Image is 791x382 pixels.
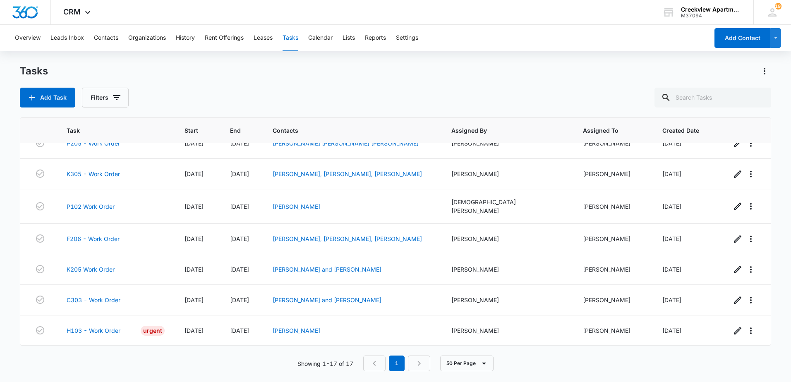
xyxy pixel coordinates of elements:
[758,64,771,78] button: Actions
[128,25,166,51] button: Organizations
[273,266,381,273] a: [PERSON_NAME] and [PERSON_NAME]
[363,356,430,371] nav: Pagination
[50,25,84,51] button: Leads Inbox
[82,88,129,107] button: Filters
[583,326,642,335] div: [PERSON_NAME]
[440,356,494,371] button: 50 Per Page
[205,25,244,51] button: Rent Offerings
[94,25,118,51] button: Contacts
[230,140,249,147] span: [DATE]
[662,266,681,273] span: [DATE]
[67,296,120,304] a: C303 - Work Order
[662,235,681,242] span: [DATE]
[230,203,249,210] span: [DATE]
[273,203,320,210] a: [PERSON_NAME]
[185,203,204,210] span: [DATE]
[185,126,198,135] span: Start
[230,266,249,273] span: [DATE]
[662,126,699,135] span: Created Date
[67,170,120,178] a: K305 - Work Order
[185,140,204,147] span: [DATE]
[20,65,48,77] h1: Tasks
[15,25,41,51] button: Overview
[273,235,422,242] a: [PERSON_NAME], [PERSON_NAME], [PERSON_NAME]
[185,235,204,242] span: [DATE]
[67,126,153,135] span: Task
[583,202,642,211] div: [PERSON_NAME]
[451,198,563,215] div: [DEMOGRAPHIC_DATA][PERSON_NAME]
[176,25,195,51] button: History
[67,202,115,211] a: P102 Work Order
[185,266,204,273] span: [DATE]
[67,265,115,274] a: K205 Work Order
[451,234,563,243] div: [PERSON_NAME]
[662,170,681,177] span: [DATE]
[662,140,681,147] span: [DATE]
[583,234,642,243] div: [PERSON_NAME]
[662,296,681,303] span: [DATE]
[67,326,120,335] a: H103 - Work Order
[273,126,419,135] span: Contacts
[230,296,249,303] span: [DATE]
[297,359,353,368] p: Showing 1-17 of 17
[185,296,204,303] span: [DATE]
[451,326,563,335] div: [PERSON_NAME]
[662,327,681,334] span: [DATE]
[67,139,120,148] a: P205 - Work Order
[230,327,249,334] span: [DATE]
[273,170,422,177] a: [PERSON_NAME], [PERSON_NAME], [PERSON_NAME]
[230,170,249,177] span: [DATE]
[389,356,405,371] em: 1
[714,28,770,48] button: Add Contact
[343,25,355,51] button: Lists
[583,170,642,178] div: [PERSON_NAME]
[185,170,204,177] span: [DATE]
[451,126,551,135] span: Assigned By
[681,6,741,13] div: account name
[775,3,781,10] div: notifications count
[451,139,563,148] div: [PERSON_NAME]
[141,326,165,336] div: Urgent
[775,3,781,10] span: 197
[254,25,273,51] button: Leases
[583,265,642,274] div: [PERSON_NAME]
[20,88,75,107] button: Add Task
[283,25,298,51] button: Tasks
[583,139,642,148] div: [PERSON_NAME]
[654,88,771,107] input: Search Tasks
[451,265,563,274] div: [PERSON_NAME]
[308,25,333,51] button: Calendar
[451,296,563,304] div: [PERSON_NAME]
[67,234,120,243] a: F206 - Work Order
[681,13,741,19] div: account id
[273,327,320,334] a: [PERSON_NAME]
[63,7,81,16] span: CRM
[662,203,681,210] span: [DATE]
[273,140,419,147] a: [PERSON_NAME] [PERSON_NAME] [PERSON_NAME]
[396,25,418,51] button: Settings
[185,327,204,334] span: [DATE]
[583,296,642,304] div: [PERSON_NAME]
[583,126,630,135] span: Assigned To
[273,296,381,303] a: [PERSON_NAME] and [PERSON_NAME]
[230,126,241,135] span: End
[365,25,386,51] button: Reports
[451,170,563,178] div: [PERSON_NAME]
[230,235,249,242] span: [DATE]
